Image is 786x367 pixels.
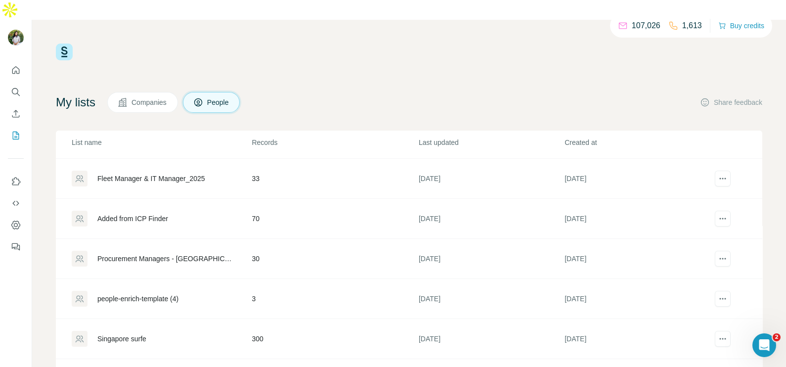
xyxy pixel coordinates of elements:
[56,94,95,110] h4: My lists
[715,331,731,347] button: actions
[564,319,710,359] td: [DATE]
[418,159,564,199] td: [DATE]
[8,216,24,234] button: Dashboard
[8,61,24,79] button: Quick start
[564,279,710,319] td: [DATE]
[715,251,731,267] button: actions
[56,44,73,60] img: Surfe Logo
[564,239,710,279] td: [DATE]
[251,159,418,199] td: 33
[564,159,710,199] td: [DATE]
[632,20,660,32] p: 107,026
[251,199,418,239] td: 70
[682,20,702,32] p: 1,613
[251,239,418,279] td: 30
[72,138,251,147] p: List name
[715,171,731,186] button: actions
[8,30,24,46] img: Avatar
[773,333,781,341] span: 2
[752,333,776,357] iframe: Intercom live chat
[251,319,418,359] td: 300
[418,279,564,319] td: [DATE]
[564,199,710,239] td: [DATE]
[97,214,168,224] div: Added from ICP Finder
[97,254,235,264] div: Procurement Managers - [GEOGRAPHIC_DATA]
[700,97,762,107] button: Share feedback
[131,97,168,107] span: Companies
[718,19,764,33] button: Buy credits
[97,174,205,183] div: Fleet Manager & IT Manager_2025
[251,279,418,319] td: 3
[418,199,564,239] td: [DATE]
[715,291,731,307] button: actions
[207,97,230,107] span: People
[418,319,564,359] td: [DATE]
[8,238,24,256] button: Feedback
[418,239,564,279] td: [DATE]
[8,127,24,144] button: My lists
[8,194,24,212] button: Use Surfe API
[8,105,24,123] button: Enrich CSV
[565,138,709,147] p: Created at
[8,83,24,101] button: Search
[97,294,178,304] div: people-enrich-template (4)
[419,138,564,147] p: Last updated
[97,334,146,344] div: Singapore surfe
[252,138,417,147] p: Records
[8,173,24,190] button: Use Surfe on LinkedIn
[715,211,731,227] button: actions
